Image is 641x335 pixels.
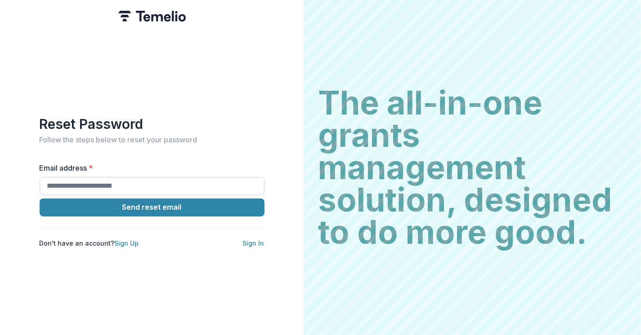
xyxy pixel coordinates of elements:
button: Send reset email [40,198,264,216]
label: Email address [40,163,259,173]
h1: Reset Password [40,116,264,132]
img: Temelio [118,11,186,22]
a: Sign In [243,239,264,247]
a: Sign Up [115,239,139,247]
h2: Follow the steps below to reset your password [40,136,264,144]
p: Don't have an account? [40,238,139,248]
